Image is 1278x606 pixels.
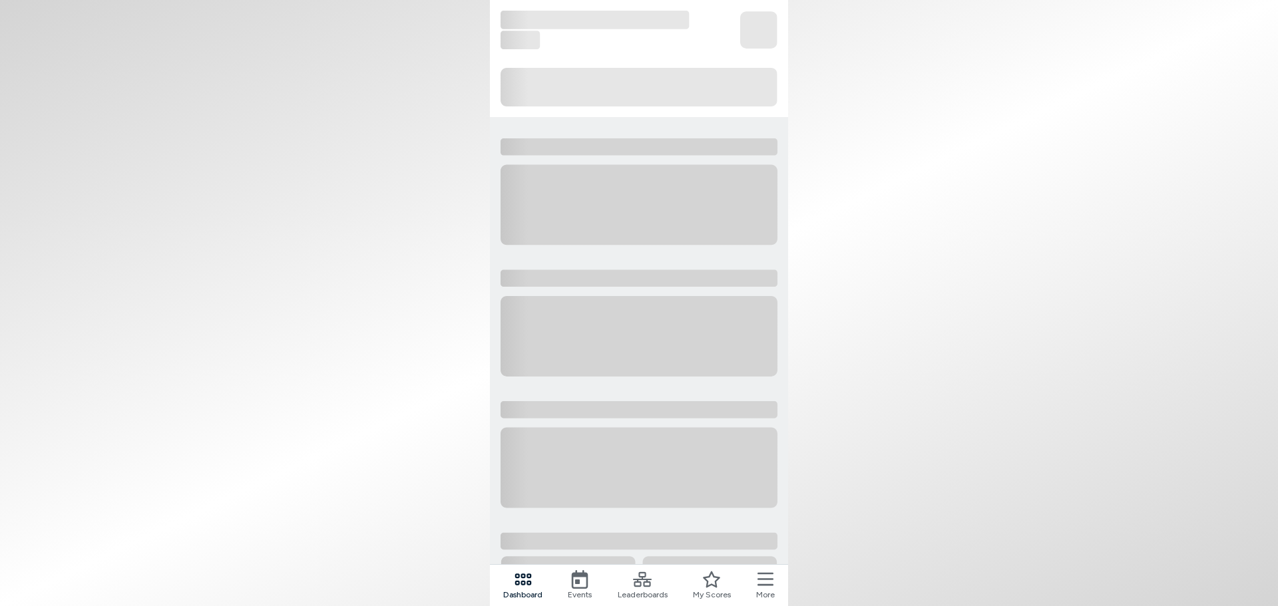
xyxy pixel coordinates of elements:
[618,589,668,601] span: Leaderboards
[693,570,731,601] a: My Scores
[503,589,542,601] span: Dashboard
[756,589,775,601] span: More
[618,570,668,601] a: Leaderboards
[693,589,731,601] span: My Scores
[756,570,775,601] button: More
[568,589,592,601] span: Events
[503,570,542,601] a: Dashboard
[568,570,592,601] a: Events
